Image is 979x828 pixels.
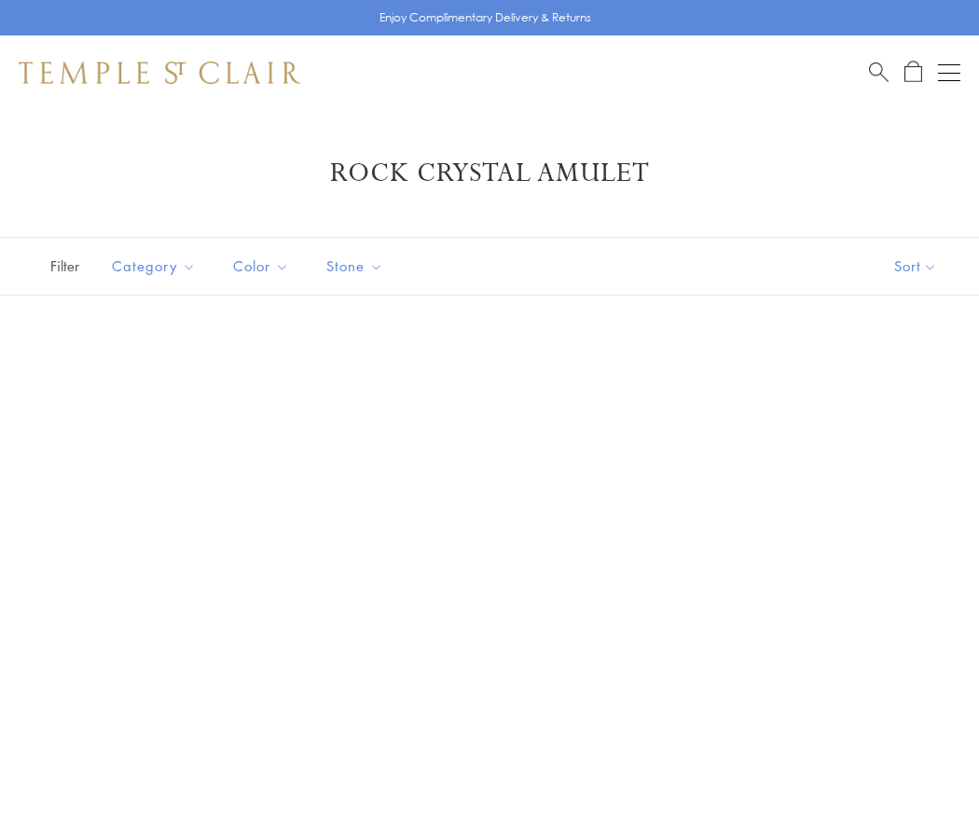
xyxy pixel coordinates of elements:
[219,245,303,287] button: Color
[852,238,979,295] button: Show sort by
[47,157,932,190] h1: Rock Crystal Amulet
[379,8,591,27] p: Enjoy Complimentary Delivery & Returns
[317,255,397,278] span: Stone
[103,255,210,278] span: Category
[938,62,960,84] button: Open navigation
[224,255,303,278] span: Color
[869,61,889,84] a: Search
[312,245,397,287] button: Stone
[98,245,210,287] button: Category
[904,61,922,84] a: Open Shopping Bag
[19,62,300,84] img: Temple St. Clair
